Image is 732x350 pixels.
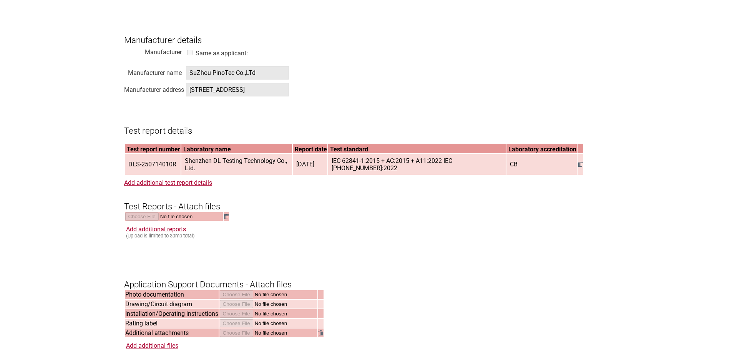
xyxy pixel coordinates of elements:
[125,290,219,299] td: Photo documentation
[125,309,219,318] td: Installation/Operating instructions
[181,144,292,153] th: Laboratory name
[124,113,608,136] h3: Test report details
[124,189,608,212] h3: Test Reports - Attach files
[186,50,194,55] input: on
[196,50,248,57] label: Same as applicant:
[124,22,608,45] h3: Manufacturer details
[224,214,229,219] img: Remove
[186,83,289,96] span: [STREET_ADDRESS]
[125,158,179,171] span: DLS-250714010R
[124,266,608,289] h3: Application Support Documents - Attach files
[125,300,219,309] td: Drawing/Circuit diagram
[124,46,182,54] div: Manufacturer
[506,144,577,153] th: Laboratory accreditation
[319,330,323,335] img: Remove
[329,154,505,174] span: IEC 62841-1:2015 + AC:2015 + A11:2022 IEC [PHONE_NUMBER]:2022
[182,154,292,174] span: Shenzhen DL Testing Technology Co., Ltd.
[124,179,212,186] a: Add additional test report details
[293,144,327,153] th: Report date
[578,162,583,167] img: Remove
[293,158,317,171] span: [DATE]
[124,67,182,75] div: Manufacturer name
[126,342,178,349] a: Add additional files
[125,144,181,153] th: Test report number
[125,319,219,328] td: Rating label
[126,233,194,239] small: (Upload is limited to 30mb total)
[328,144,506,153] th: Test standard
[186,66,289,80] span: SuZhou PinoTec Co.,LTd
[124,84,182,92] div: Manufacturer address
[507,158,521,171] span: CB
[125,328,219,337] td: Additional attachments
[126,226,186,233] a: Add additional reports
